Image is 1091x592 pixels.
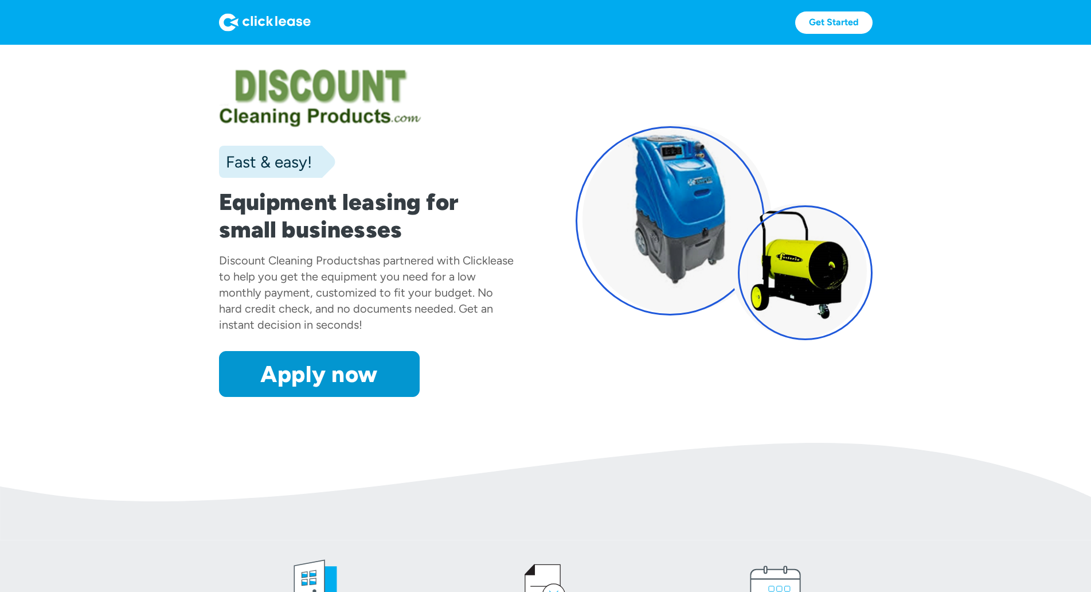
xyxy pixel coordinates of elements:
[219,351,420,397] a: Apply now
[219,254,363,267] div: Discount Cleaning Products
[219,13,311,32] img: Logo
[219,254,514,332] div: has partnered with Clicklease to help you get the equipment you need for a low monthly payment, c...
[219,188,516,243] h1: Equipment leasing for small businesses
[795,11,873,34] a: Get Started
[219,150,312,173] div: Fast & easy!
